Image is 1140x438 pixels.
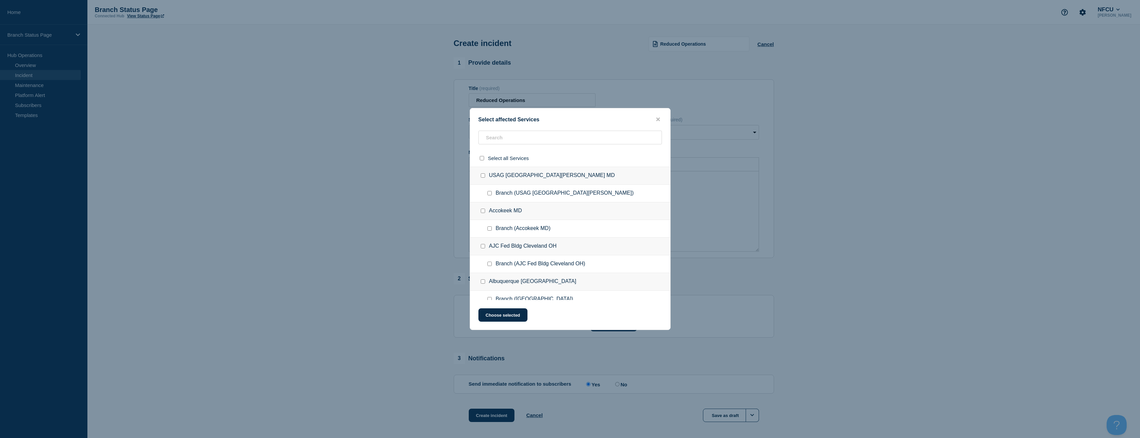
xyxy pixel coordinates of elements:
span: Branch (AJC Fed Bldg Cleveland OH) [496,261,586,267]
input: Search [478,131,662,144]
div: Albuquerque [GEOGRAPHIC_DATA] [470,273,670,291]
input: Branch (Accokeek MD) checkbox [487,226,492,231]
span: Branch (USAG [GEOGRAPHIC_DATA][PERSON_NAME]) [496,190,634,197]
span: Branch ([GEOGRAPHIC_DATA]) [496,296,573,303]
input: Branch (USAG Fort Detrick MD) checkbox [487,191,492,195]
input: USAG Fort Detrick MD checkbox [481,173,485,178]
span: Select all Services [488,155,529,161]
button: Choose selected [478,308,527,322]
div: USAG [GEOGRAPHIC_DATA][PERSON_NAME] MD [470,167,670,185]
button: close button [654,116,662,123]
div: Select affected Services [470,116,670,123]
input: AJC Fed Bldg Cleveland OH checkbox [481,244,485,248]
input: Accokeek MD checkbox [481,209,485,213]
input: select all checkbox [480,156,484,160]
div: Accokeek MD [470,202,670,220]
input: Branch (Albuquerque NM) checkbox [487,297,492,301]
span: Branch (Accokeek MD) [496,225,551,232]
div: AJC Fed Bldg Cleveland OH [470,238,670,255]
input: Albuquerque NM checkbox [481,279,485,284]
input: Branch (AJC Fed Bldg Cleveland OH) checkbox [487,262,492,266]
